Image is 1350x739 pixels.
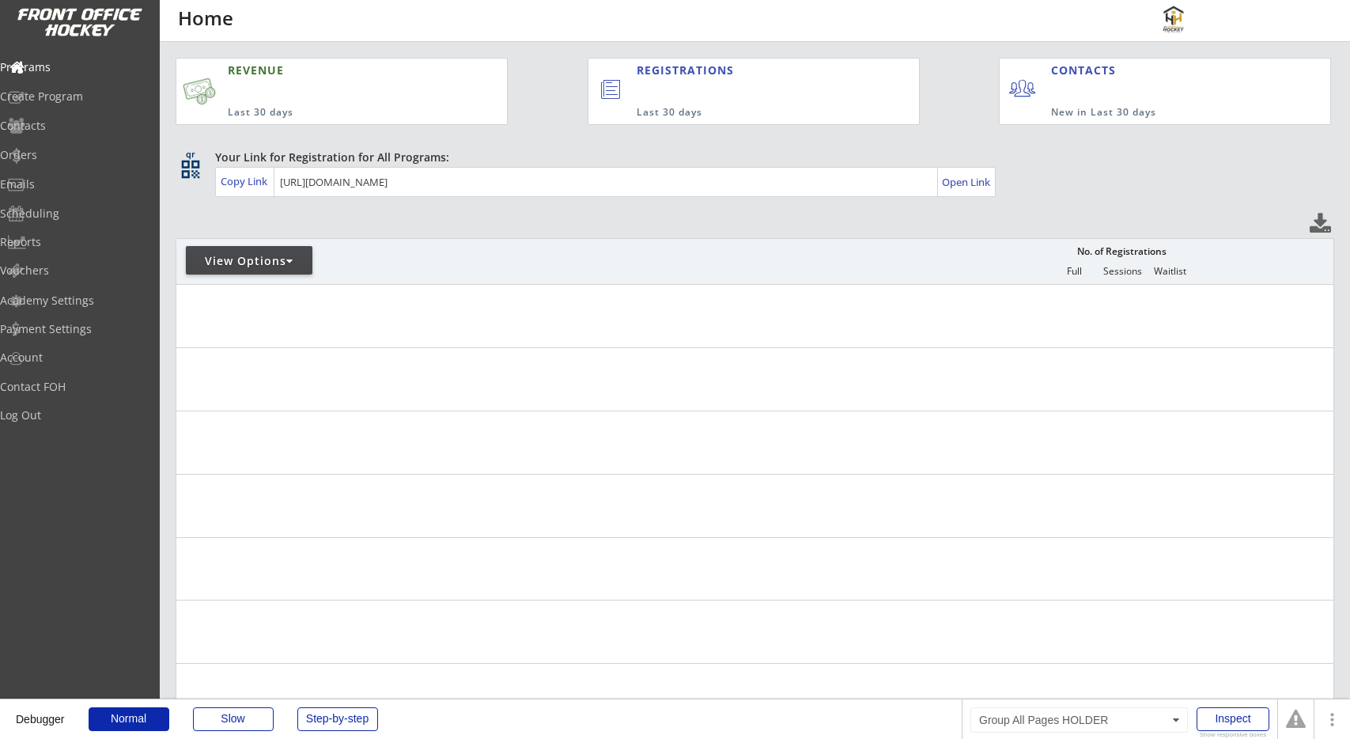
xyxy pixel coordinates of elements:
div: Slow [193,707,274,731]
div: Full [1051,266,1099,277]
button: qr_code [179,157,202,181]
div: Group All Pages HOLDER [970,707,1188,733]
div: New in Last 30 days [1051,106,1257,119]
div: View Options [186,253,312,269]
div: CONTACTS [1051,63,1123,78]
div: Normal [89,707,169,731]
div: Your Link for Registration for All Programs: [215,150,1285,165]
a: Open Link [942,171,992,193]
div: Last 30 days [228,106,430,119]
div: REVENUE [228,63,430,78]
div: qr [180,150,199,160]
div: Copy Link [221,174,270,188]
div: Waitlist [1147,266,1194,277]
div: Last 30 days [637,106,855,119]
div: REGISTRATIONS [637,63,846,78]
div: Step-by-step [297,707,378,731]
div: Debugger [16,699,65,725]
div: No. of Registrations [1073,246,1171,257]
div: Open Link [942,176,992,189]
div: Show responsive boxes [1197,732,1269,738]
div: Sessions [1099,266,1147,277]
div: Inspect [1197,707,1269,731]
